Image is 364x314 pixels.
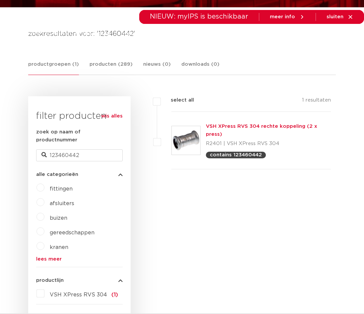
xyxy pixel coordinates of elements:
[36,278,123,283] button: productlijn
[50,245,68,250] a: kranen
[247,21,269,46] a: services
[83,21,305,46] nav: Menu
[210,152,262,157] p: contains 123460442
[327,14,353,20] a: sluiten
[158,21,193,46] a: toepassingen
[28,60,79,75] a: productgroepen (1)
[143,60,171,75] a: nieuws (0)
[206,138,331,149] p: R2401 | VSH XPress RVS 304
[36,257,123,262] a: lees meer
[302,96,331,107] p: 1 resultaten
[36,128,123,144] label: zoek op naam of productnummer
[161,96,194,104] label: select all
[36,278,64,283] span: productlijn
[282,21,305,46] a: over ons
[206,21,234,46] a: downloads
[338,27,344,41] div: my IPS
[50,230,94,235] a: gereedschappen
[83,21,110,46] a: producten
[101,112,123,120] a: wis alles
[111,292,118,297] span: (1)
[90,60,133,75] a: producten (289)
[172,126,200,155] img: Thumbnail for VSH XPress RVS 304 rechte koppeling (2 x press)
[327,14,343,19] span: sluiten
[36,172,78,177] span: alle categorieën
[36,110,123,123] h3: filter producten
[50,292,107,297] span: VSH XPress RVS 304
[270,14,305,20] a: meer info
[36,149,123,161] input: zoeken
[36,172,123,177] button: alle categorieën
[181,60,219,75] a: downloads (0)
[150,13,248,20] span: NIEUW: myIPS is beschikbaar
[206,124,317,137] a: VSH XPress RVS 304 rechte koppeling (2 x press)
[50,186,73,192] a: fittingen
[270,14,295,19] span: meer info
[50,215,67,221] a: buizen
[123,21,145,46] a: markten
[50,201,74,206] a: afsluiters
